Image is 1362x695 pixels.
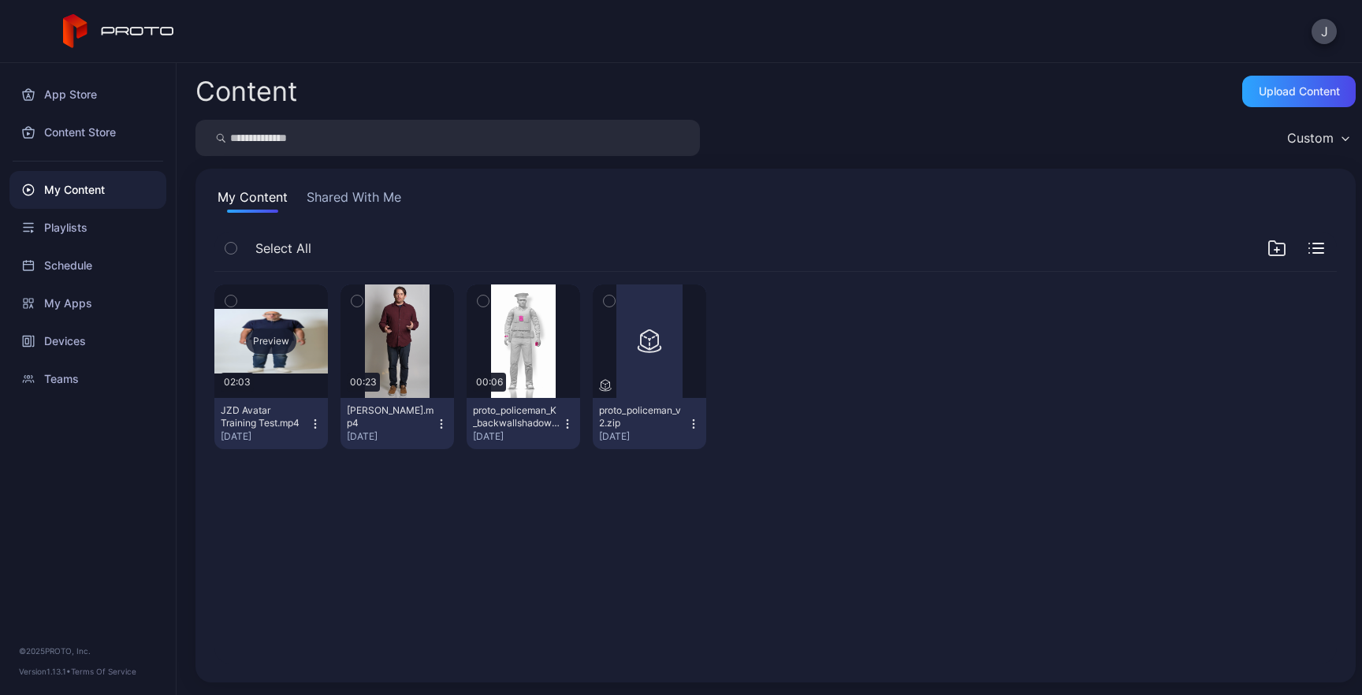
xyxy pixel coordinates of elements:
[9,209,166,247] a: Playlists
[340,398,454,449] button: [PERSON_NAME].mp4[DATE]
[19,667,71,676] span: Version 1.13.1 •
[473,404,560,429] div: proto_policeman_K_backwallshadow_5.mp4
[347,430,435,443] div: [DATE]
[9,247,166,284] a: Schedule
[9,171,166,209] a: My Content
[1242,76,1356,107] button: Upload Content
[221,404,307,429] div: JZD Avatar Training Test.mp4
[9,322,166,360] a: Devices
[9,113,166,151] a: Content Store
[255,239,311,258] span: Select All
[214,188,291,213] button: My Content
[195,78,297,105] div: Content
[9,360,166,398] a: Teams
[221,430,309,443] div: [DATE]
[19,645,157,657] div: © 2025 PROTO, Inc.
[1287,130,1334,146] div: Custom
[9,76,166,113] a: App Store
[1312,19,1337,44] button: J
[1259,85,1340,98] div: Upload Content
[303,188,404,213] button: Shared With Me
[214,398,328,449] button: JZD Avatar Training Test.mp4[DATE]
[473,430,561,443] div: [DATE]
[71,667,136,676] a: Terms Of Service
[9,284,166,322] a: My Apps
[593,398,706,449] button: proto_policeman_v2.zip[DATE]
[599,430,687,443] div: [DATE]
[1279,120,1356,156] button: Custom
[467,398,580,449] button: proto_policeman_K_backwallshadow_5.mp4[DATE]
[599,404,686,429] div: proto_policeman_v2.zip
[246,329,296,354] div: Preview
[347,404,434,429] div: Ryan Proto.mp4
